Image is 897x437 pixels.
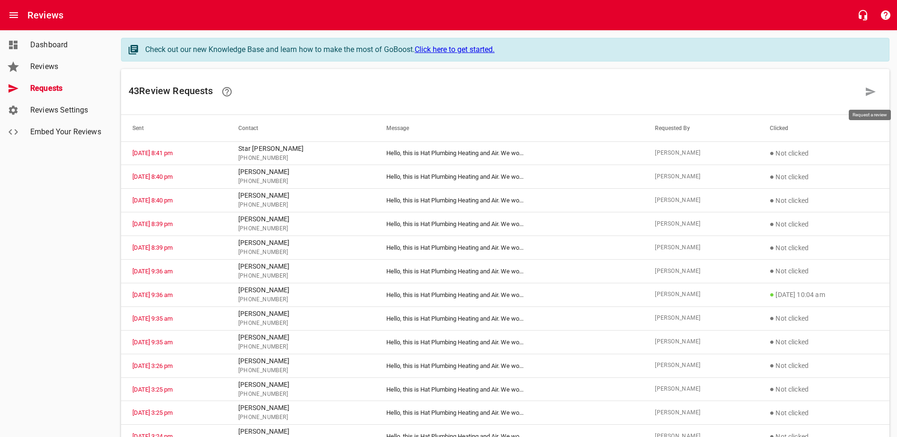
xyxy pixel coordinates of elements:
span: Dashboard [30,39,102,51]
a: [DATE] 9:35 am [132,339,173,346]
p: [PERSON_NAME] [238,403,364,413]
td: Hello, this is Hat Plumbing Heating and Air. We wo ... [375,354,644,377]
span: ● [770,290,775,299]
th: Message [375,115,644,141]
span: [PERSON_NAME] [655,385,747,394]
p: Not clicked [770,171,878,183]
p: [PERSON_NAME] [238,214,364,224]
span: [PHONE_NUMBER] [238,201,364,210]
span: [PERSON_NAME] [655,408,747,418]
span: Requests [30,83,102,94]
span: [PHONE_NUMBER] [238,248,364,257]
p: [PERSON_NAME] [238,262,364,271]
a: [DATE] 8:40 pm [132,197,173,204]
th: Requested By [644,115,758,141]
td: Hello, this is Hat Plumbing Heating and Air. We wo ... [375,306,644,330]
span: [PERSON_NAME] [655,149,747,158]
span: Reviews [30,61,102,72]
span: ● [770,172,775,181]
p: [PERSON_NAME] [238,285,364,295]
span: [PHONE_NUMBER] [238,295,364,305]
td: Hello, this is Hat Plumbing Heating and Air. We wo ... [375,236,644,260]
p: Not clicked [770,336,878,348]
span: ● [770,361,775,370]
button: Open drawer [2,4,25,26]
a: [DATE] 3:26 pm [132,362,173,369]
span: [PERSON_NAME] [655,243,747,253]
span: ● [770,314,775,323]
a: Learn how requesting reviews can improve your online presence [216,80,238,103]
span: Embed Your Reviews [30,126,102,138]
span: ● [770,408,775,417]
td: Hello, this is Hat Plumbing Heating and Air. We wo ... [375,165,644,189]
p: [PERSON_NAME] [238,332,364,342]
th: Contact [227,115,375,141]
span: [PERSON_NAME] [655,196,747,205]
a: [DATE] 9:36 am [132,268,173,275]
a: [DATE] 9:36 am [132,291,173,298]
a: [DATE] 3:25 pm [132,386,173,393]
h6: 43 Review Request s [129,80,859,103]
p: [PERSON_NAME] [238,238,364,248]
span: ● [770,337,775,346]
a: [DATE] 9:35 am [132,315,173,322]
td: Hello, this is Hat Plumbing Heating and Air. We wo ... [375,189,644,212]
span: [PHONE_NUMBER] [238,390,364,399]
button: Live Chat [852,4,874,26]
p: Not clicked [770,148,878,159]
p: Not clicked [770,360,878,371]
div: Check out our new Knowledge Base and learn how to make the most of GoBoost. [145,44,880,55]
span: [PERSON_NAME] [655,219,747,229]
span: Reviews Settings [30,105,102,116]
p: [PERSON_NAME] [238,309,364,319]
span: [PERSON_NAME] [655,314,747,323]
span: [PHONE_NUMBER] [238,413,364,422]
td: Hello, this is Hat Plumbing Heating and Air. We wo ... [375,212,644,236]
p: Not clicked [770,384,878,395]
span: [PERSON_NAME] [655,172,747,182]
p: [PERSON_NAME] [238,356,364,366]
td: Hello, this is Hat Plumbing Heating and Air. We wo ... [375,260,644,283]
span: [PHONE_NUMBER] [238,319,364,328]
td: Hello, this is Hat Plumbing Heating and Air. We wo ... [375,141,644,165]
span: ● [770,385,775,393]
th: Sent [121,115,227,141]
span: ● [770,219,775,228]
span: ● [770,196,775,205]
a: [DATE] 3:25 pm [132,409,173,416]
p: Not clicked [770,195,878,206]
a: [DATE] 8:41 pm [132,149,173,157]
p: [PERSON_NAME] [238,427,364,437]
span: [PHONE_NUMBER] [238,177,364,186]
button: Support Portal [874,4,897,26]
span: [PHONE_NUMBER] [238,342,364,352]
p: [PERSON_NAME] [238,167,364,177]
span: [PERSON_NAME] [655,337,747,347]
p: [DATE] 10:04 am [770,289,878,300]
span: [PERSON_NAME] [655,361,747,370]
span: [PERSON_NAME] [655,267,747,276]
p: Not clicked [770,407,878,419]
p: [PERSON_NAME] [238,191,364,201]
p: Star [PERSON_NAME] [238,144,364,154]
span: [PHONE_NUMBER] [238,366,364,376]
p: Not clicked [770,313,878,324]
a: [DATE] 8:40 pm [132,173,173,180]
span: ● [770,149,775,157]
a: Click here to get started. [415,45,495,54]
td: Hello, this is Hat Plumbing Heating and Air. We wo ... [375,283,644,306]
a: [DATE] 8:39 pm [132,244,173,251]
span: [PHONE_NUMBER] [238,271,364,281]
span: [PERSON_NAME] [655,290,747,299]
p: Not clicked [770,218,878,230]
span: ● [770,243,775,252]
span: [PHONE_NUMBER] [238,154,364,163]
span: ● [770,266,775,275]
td: Hello, this is Hat Plumbing Heating and Air. We wo ... [375,330,644,354]
td: Hello, this is Hat Plumbing Heating and Air. We wo ... [375,401,644,425]
th: Clicked [758,115,889,141]
p: [PERSON_NAME] [238,380,364,390]
span: [PHONE_NUMBER] [238,224,364,234]
p: Not clicked [770,265,878,277]
h6: Reviews [27,8,63,23]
